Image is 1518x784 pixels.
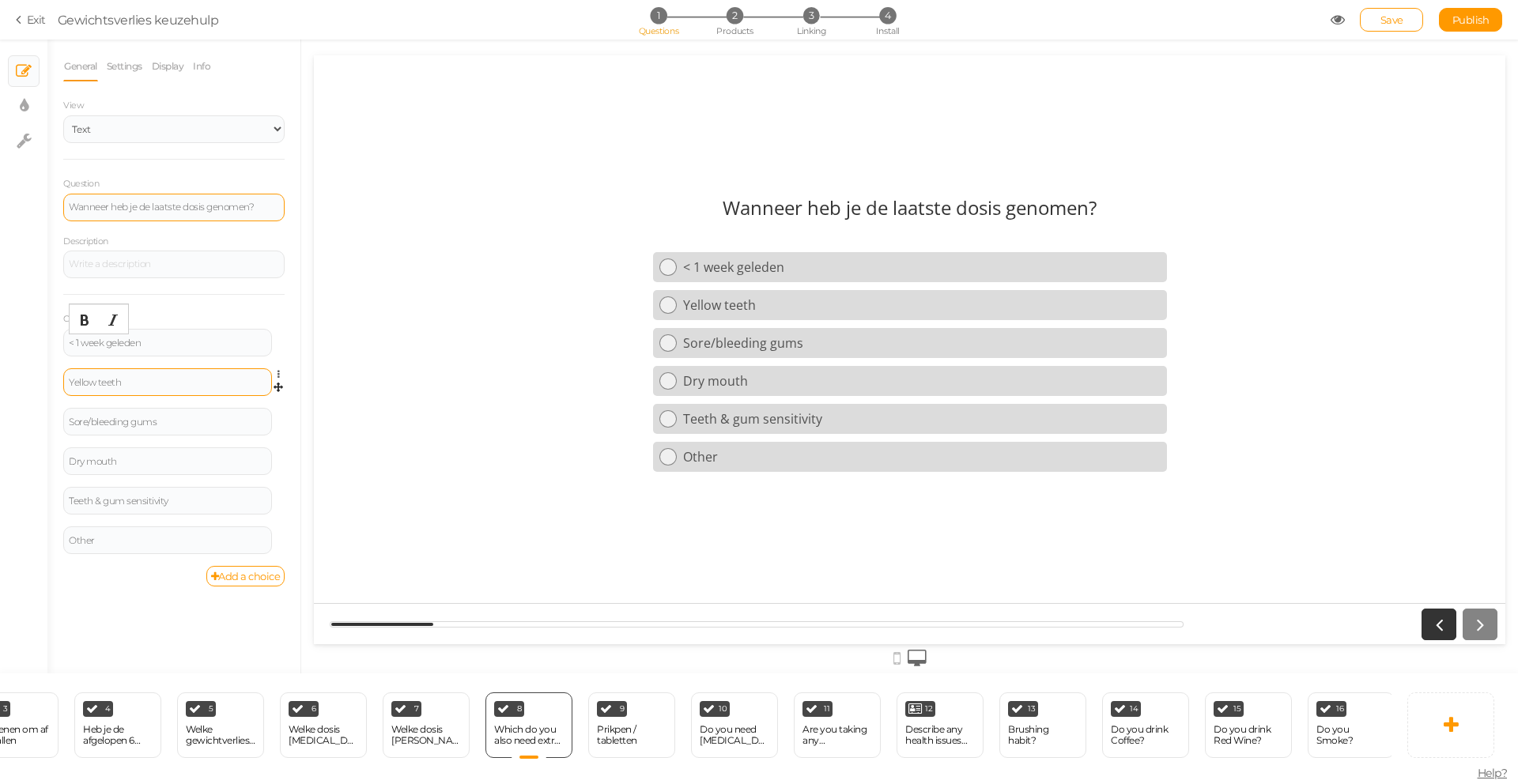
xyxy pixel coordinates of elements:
[620,705,625,713] span: 9
[905,724,975,746] div: Describe any health issues you have.
[1308,692,1395,758] div: 16 Do you Smoke?
[494,724,564,746] div: Which do you also need extra help with?
[727,7,743,24] span: 2
[1028,705,1035,713] span: 13
[83,724,153,746] div: Heb je de afgelopen 6 maanden gewichtsverlies medicatie gebruikt?
[588,692,675,758] div: 9 Prikpen / tabletten
[63,179,99,190] label: Question
[851,7,924,24] li: 4 Install
[1102,692,1189,758] div: 14 Do you drink Coffee?
[802,724,872,746] div: Are you taking any medications?
[369,279,847,296] div: Sore/bleeding gums
[803,7,820,24] span: 3
[369,355,847,372] div: Teeth & gum sensitivity
[1478,766,1508,780] span: Help?
[58,10,219,29] div: Gewichtsverlies keuzehulp
[69,457,266,466] div: Dry mouth
[414,705,419,713] span: 7
[3,705,8,713] span: 3
[1360,8,1423,32] div: Save
[719,705,727,713] span: 10
[369,317,847,334] div: Dry mouth
[621,7,695,24] li: 1 Questions
[63,51,98,81] a: General
[63,236,108,247] label: Description
[63,314,95,325] label: Choices
[409,139,783,165] div: Wanneer heb je de laatste dosis genomen?
[383,692,470,758] div: 7 Welke dosis [PERSON_NAME]
[391,724,461,746] div: Welke dosis [PERSON_NAME]
[206,566,285,586] a: Add a choice
[650,7,666,24] span: 1
[1130,705,1138,713] span: 14
[369,203,847,220] div: < 1 week geleden
[925,705,932,713] span: 12
[69,338,266,348] div: < 1 week geleden
[1316,724,1386,746] div: Do you Smoke?
[698,7,772,24] li: 2 Products
[192,51,211,81] a: Info
[897,692,984,758] div: 12 Describe any health issues you have.
[775,7,848,24] li: 3 Linking
[797,25,825,36] span: Linking
[639,25,679,36] span: Questions
[209,705,213,713] span: 5
[280,692,367,758] div: 6 Welke dosis [MEDICAL_DATA]
[177,692,264,758] div: 5 Welke gewichtverlies medicatie heb je als laatste gebruikt?
[1205,692,1292,758] div: 15 Do you drink Red Wine?
[1233,705,1240,713] span: 15
[69,536,266,545] div: Other
[69,378,266,387] div: Yellow teeth
[876,25,899,36] span: Install
[794,692,881,758] div: 11 Are you taking any medications?
[106,51,143,81] a: Settings
[69,202,279,212] div: Wanneer heb je de laatste dosis genomen?
[1111,724,1180,746] div: Do you drink Coffee?
[151,51,185,81] a: Display
[716,25,753,36] span: Products
[1214,724,1283,746] div: Do you drink Red Wine?
[312,705,316,713] span: 6
[16,12,46,28] a: Exit
[69,417,266,427] div: Sore/bleeding gums
[485,692,572,758] div: 8 Which do you also need extra help with?
[879,7,896,24] span: 4
[1380,13,1403,26] span: Save
[824,705,829,713] span: 11
[71,308,98,332] div: Bold
[700,724,769,746] div: Do you need [MEDICAL_DATA] FAST?
[1008,724,1078,746] div: Brushing habit?
[1336,705,1343,713] span: 16
[691,692,778,758] div: 10 Do you need [MEDICAL_DATA] FAST?
[74,692,161,758] div: 4 Heb je de afgelopen 6 maanden gewichtsverlies medicatie gebruikt?
[69,496,266,506] div: Teeth & gum sensitivity
[597,724,666,746] div: Prikpen / tabletten
[1452,13,1490,26] span: Publish
[517,705,522,713] span: 8
[100,308,126,332] div: Italic
[999,692,1086,758] div: 13 Brushing habit?
[63,100,84,111] span: View
[289,724,358,746] div: Welke dosis [MEDICAL_DATA]
[186,724,255,746] div: Welke gewichtverlies medicatie heb je als laatste gebruikt?
[105,705,111,713] span: 4
[369,241,847,258] div: Yellow teeth
[369,393,847,410] div: Other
